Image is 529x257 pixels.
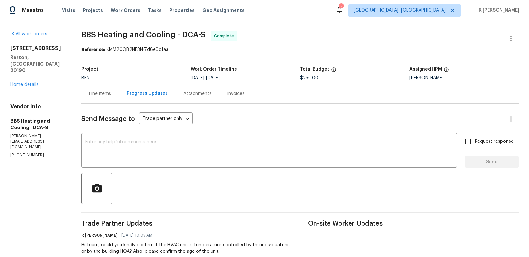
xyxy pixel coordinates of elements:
span: Send Message to [81,116,135,122]
span: Projects [83,7,103,14]
div: Hi Team, could you kindly confirm if the HVAC unit is temperature-controlled by the individual un... [81,242,292,255]
b: Reference: [81,47,105,52]
div: Progress Updates [127,90,168,97]
p: [PERSON_NAME][EMAIL_ADDRESS][DOMAIN_NAME] [10,133,66,150]
span: Request response [475,138,513,145]
h5: Total Budget [300,67,329,72]
span: Visits [62,7,75,14]
div: [PERSON_NAME] [409,76,519,80]
span: The hpm assigned to this work order. [444,67,449,76]
h5: Project [81,67,98,72]
span: [DATE] [206,76,220,80]
div: Line Items [89,91,111,97]
span: Properties [169,7,195,14]
span: Complete [214,33,236,39]
h5: BBS Heating and Cooling - DCA-S [10,118,66,131]
span: Work Orders [111,7,140,14]
span: Tasks [148,8,162,13]
span: $250.00 [300,76,318,80]
span: Trade Partner Updates [81,220,292,227]
div: Invoices [227,91,245,97]
span: [GEOGRAPHIC_DATA], [GEOGRAPHIC_DATA] [354,7,446,14]
span: BBS Heating and Cooling - DCA-S [81,31,206,39]
span: BRN [81,76,90,80]
h5: Work Order Timeline [191,67,237,72]
h4: Vendor Info [10,104,66,110]
span: R [PERSON_NAME] [476,7,519,14]
span: - [191,76,220,80]
div: KMM2CQB2NF3N-7d8e0c1aa [81,46,519,53]
a: All work orders [10,32,47,36]
span: [DATE] [191,76,204,80]
span: Maestro [22,7,43,14]
h6: R [PERSON_NAME] [81,232,118,239]
p: [PHONE_NUMBER] [10,153,66,158]
div: Attachments [183,91,212,97]
span: Geo Assignments [202,7,245,14]
div: 2 [339,4,343,10]
h5: Reston, [GEOGRAPHIC_DATA] 20190 [10,54,66,74]
a: Home details [10,82,39,87]
span: On-site Worker Updates [308,220,519,227]
span: The total cost of line items that have been proposed by Opendoor. This sum includes line items th... [331,67,336,76]
h5: Assigned HPM [409,67,442,72]
span: [DATE] 10:05 AM [121,232,152,239]
h2: [STREET_ADDRESS] [10,45,66,52]
div: Trade partner only [139,114,193,125]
